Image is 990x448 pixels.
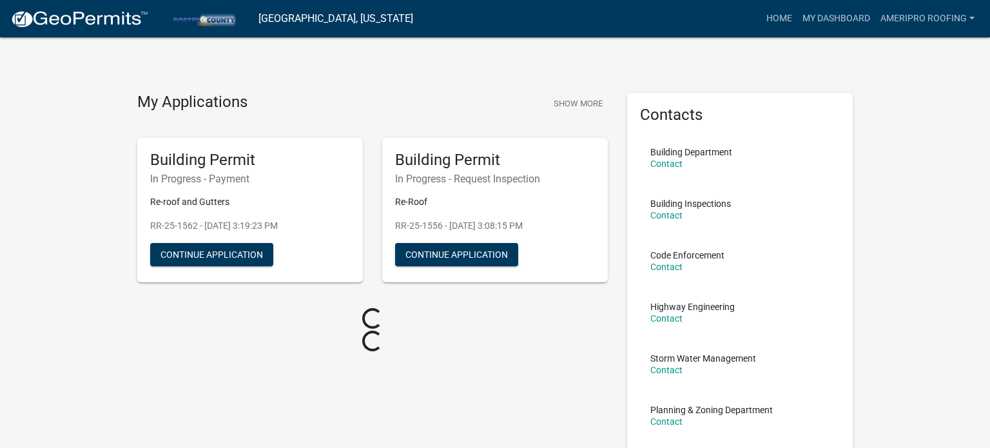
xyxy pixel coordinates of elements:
[150,219,350,233] p: RR-25-1562 - [DATE] 3:19:23 PM
[650,354,756,363] p: Storm Water Management
[159,10,248,27] img: Porter County, Indiana
[650,416,683,427] a: Contact
[650,405,773,414] p: Planning & Zoning Department
[137,93,247,112] h4: My Applications
[150,195,350,209] p: Re-roof and Gutters
[797,6,875,31] a: My Dashboard
[650,199,731,208] p: Building Inspections
[650,210,683,220] a: Contact
[650,365,683,375] a: Contact
[650,262,683,272] a: Contact
[395,195,595,209] p: Re-Roof
[548,93,608,114] button: Show More
[875,6,980,31] a: Ameripro Roofing
[150,151,350,170] h5: Building Permit
[150,243,273,266] button: Continue Application
[395,219,595,233] p: RR-25-1556 - [DATE] 3:08:15 PM
[650,148,732,157] p: Building Department
[150,173,350,185] h6: In Progress - Payment
[258,8,413,30] a: [GEOGRAPHIC_DATA], [US_STATE]
[650,302,735,311] p: Highway Engineering
[761,6,797,31] a: Home
[395,173,595,185] h6: In Progress - Request Inspection
[395,243,518,266] button: Continue Application
[650,313,683,324] a: Contact
[650,159,683,169] a: Contact
[650,251,724,260] p: Code Enforcement
[395,151,595,170] h5: Building Permit
[640,106,840,124] h5: Contacts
